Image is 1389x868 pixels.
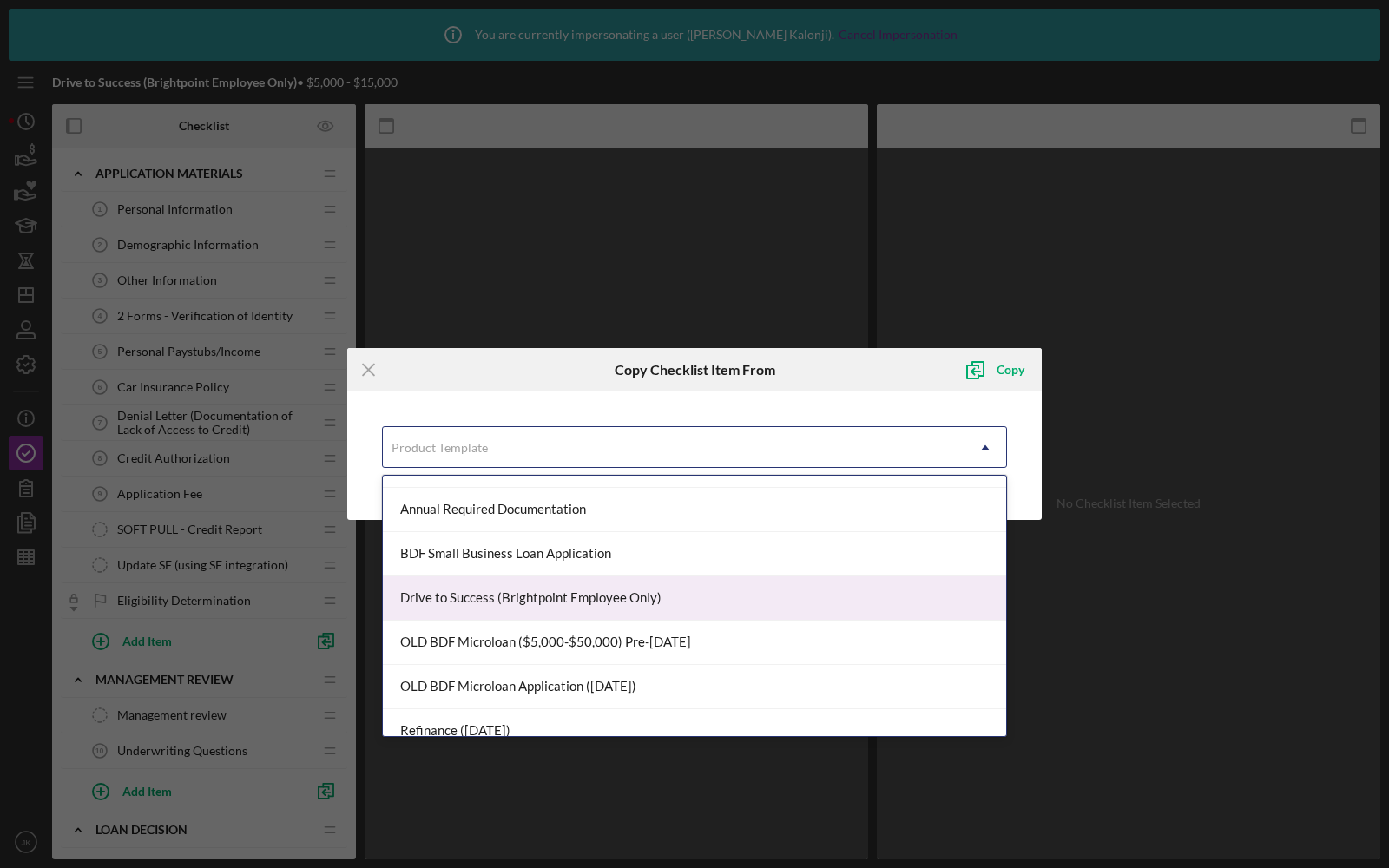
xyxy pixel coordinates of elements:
[615,362,775,378] h6: Copy Checklist Item From
[383,532,1006,576] div: BDF Small Business Loan Application
[383,576,1006,621] div: Drive to Success (Brightpoint Employee Only)
[383,665,1006,709] div: OLD BDF Microloan Application ([DATE])
[383,621,1006,665] div: OLD BDF Microloan ($5,000-$50,000) Pre-[DATE]
[997,352,1024,387] div: Copy
[953,352,1042,387] button: Copy
[383,709,1006,753] div: Refinance ([DATE])
[383,488,1006,532] div: Annual Required Documentation
[392,441,488,455] div: Product Template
